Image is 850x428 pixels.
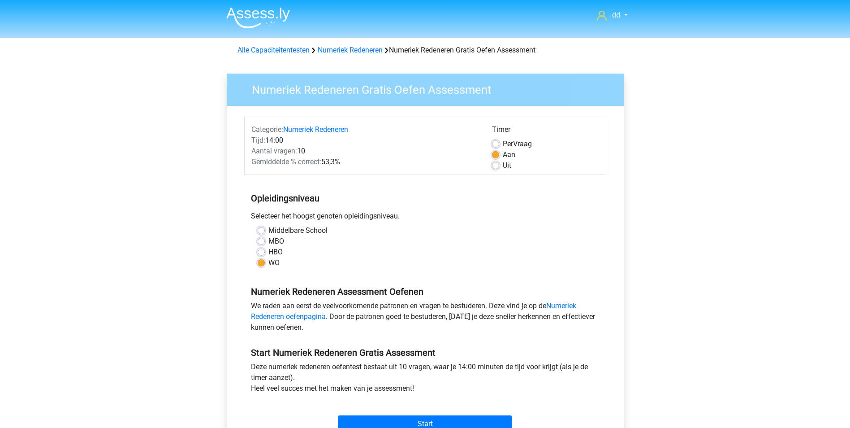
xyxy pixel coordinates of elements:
h3: Numeriek Redeneren Gratis Oefen Assessment [241,79,617,97]
a: Numeriek Redeneren [318,46,383,54]
h5: Numeriek Redeneren Assessment Oefenen [251,286,600,297]
img: Assessly [226,7,290,28]
a: dd [593,10,631,21]
span: Per [503,140,513,148]
div: Numeriek Redeneren Gratis Oefen Assessment [234,45,617,56]
a: Numeriek Redeneren oefenpagina [251,301,576,321]
h5: Opleidingsniveau [251,189,600,207]
div: 10 [245,146,485,157]
div: 53,3% [245,157,485,167]
h5: Start Numeriek Redeneren Gratis Assessment [251,347,600,358]
div: Selecteer het hoogst genoten opleidingsniveau. [244,211,606,225]
label: Vraag [503,139,532,149]
div: Deze numeriek redeneren oefentest bestaat uit 10 vragen, waar je 14:00 minuten de tijd voor krijg... [244,362,606,397]
label: WO [268,258,280,268]
label: Middelbare School [268,225,328,236]
div: 14:00 [245,135,485,146]
span: Tijd: [251,136,265,144]
label: MBO [268,236,284,247]
label: Uit [503,160,511,171]
span: dd [612,11,620,19]
span: Categorie: [251,125,283,134]
span: Aantal vragen: [251,147,297,155]
label: Aan [503,149,515,160]
div: Timer [492,124,599,139]
div: We raden aan eerst de veelvoorkomende patronen en vragen te bestuderen. Deze vind je op de . Door... [244,301,606,336]
a: Alle Capaciteitentesten [237,46,310,54]
a: Numeriek Redeneren [283,125,348,134]
label: HBO [268,247,283,258]
span: Gemiddelde % correct: [251,157,321,166]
